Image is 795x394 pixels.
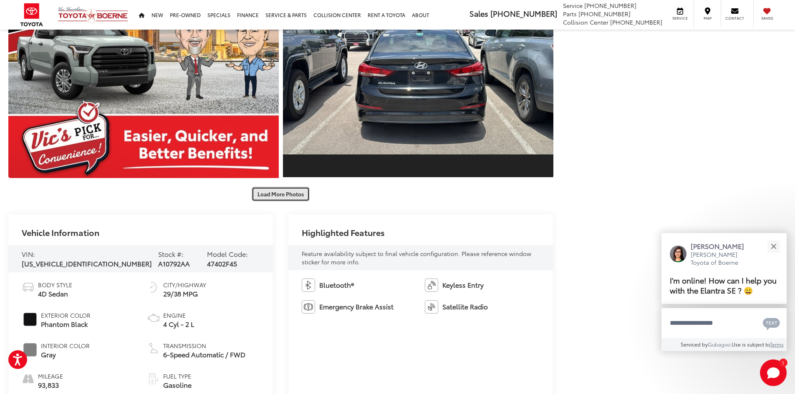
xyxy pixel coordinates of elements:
span: Keyless Entry [442,280,484,290]
span: Feature availability subject to final vehicle configuration. Please reference window sticker for ... [302,249,531,266]
span: Parts [563,10,577,18]
span: Service [671,15,689,21]
span: Transmission [163,341,245,350]
span: Service [563,1,583,10]
p: [PERSON_NAME] Toyota of Boerne [691,251,752,267]
span: I'm online! How can I help you with the Elantra SE ? 😀 [670,274,777,296]
span: A10792AA [158,258,190,268]
span: Interior Color [41,341,90,350]
button: Chat with SMS [760,314,782,332]
span: Gray [41,350,90,359]
span: Model Code: [207,249,248,258]
button: Toggle Chat Window [760,359,787,386]
img: Keyless Entry [425,279,438,292]
span: Contact [725,15,744,21]
svg: Text [763,317,780,330]
i: mileage icon [22,372,34,384]
span: [PHONE_NUMBER] [578,10,631,18]
h2: Highlighted Features [302,228,385,237]
span: Sales [469,8,488,19]
img: Bluetooth® [302,279,315,292]
span: 29/38 MPG [163,289,206,299]
span: Map [698,15,717,21]
a: Gubagoo. [708,341,732,348]
span: Saved [758,15,776,21]
span: 6-Speed Automatic / FWD [163,350,245,359]
span: Satellite Radio [442,302,488,311]
span: Mileage [38,372,63,380]
span: Fuel Type [163,372,192,380]
img: Satellite Radio [425,300,438,314]
span: [PHONE_NUMBER] [490,8,557,19]
span: #808080 [23,343,37,356]
svg: Start Chat [760,359,787,386]
span: Exterior Color [41,311,91,319]
span: #121114 [23,313,37,326]
span: Body Style [38,281,72,289]
img: Fuel Economy [147,281,160,294]
p: [PERSON_NAME] [691,241,752,251]
span: [US_VEHICLE_IDENTIFICATION_NUMBER] [22,258,152,268]
span: Gasoline [163,380,192,390]
span: [PHONE_NUMBER] [584,1,636,10]
span: Engine [163,311,194,319]
h2: Vehicle Information [22,228,99,237]
span: Collision Center [563,18,608,26]
span: 93,833 [38,380,63,390]
button: Load More Photos [252,187,310,201]
span: Emergency Brake Assist [319,302,394,311]
span: Bluetooth® [319,280,354,290]
span: Use is subject to [732,341,770,348]
a: Terms [770,341,784,348]
textarea: Type your message [661,308,787,338]
span: VIN: [22,249,35,258]
span: 1 [782,361,784,364]
span: City/Highway [163,281,206,289]
span: Serviced by [681,341,708,348]
span: 4 Cyl - 2 L [163,319,194,329]
span: 47402F45 [207,258,237,268]
span: [PHONE_NUMBER] [610,18,662,26]
span: Stock #: [158,249,184,258]
button: Close [765,237,782,255]
div: Close[PERSON_NAME][PERSON_NAME] Toyota of BoerneI'm online! How can I help you with the Elantra S... [661,233,787,351]
img: Emergency Brake Assist [302,300,315,314]
span: Phantom Black [41,319,91,329]
img: Vic Vaughan Toyota of Boerne [58,6,129,23]
span: 4D Sedan [38,289,72,299]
